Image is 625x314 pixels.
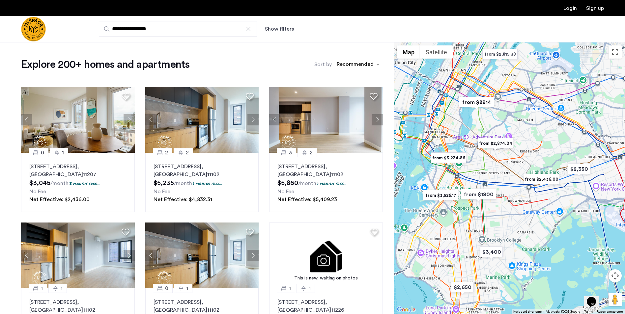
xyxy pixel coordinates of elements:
a: Open this area in Google Maps (opens a new window) [395,305,417,314]
input: Apartment Search [99,21,257,37]
span: 1 [186,284,188,292]
span: No Fee [277,189,294,194]
span: $5,860 [277,180,298,186]
button: Next apartment [124,250,135,261]
button: Next apartment [372,114,383,125]
img: 1997_638519968035243270.png [145,222,259,288]
span: Map data ©2025 Google [546,310,580,313]
img: logo [21,17,46,41]
span: 0 [41,149,44,157]
div: from $2,815.38 [480,47,520,62]
a: Login [563,6,577,11]
img: 1997_638519966982966758.png [21,222,135,288]
button: Toggle fullscreen view [609,45,622,59]
span: 0 [165,284,168,292]
span: 2 [165,149,168,157]
button: Previous apartment [145,250,156,261]
div: from $2914 [456,95,497,110]
span: No Fee [154,189,170,194]
sub: /month [50,181,69,186]
button: Show street map [397,45,420,59]
img: Google [395,305,417,314]
a: Registration [586,6,604,11]
sub: /month [298,181,316,186]
span: $3,045 [29,180,50,186]
button: Next apartment [124,114,135,125]
span: 1 [61,284,63,292]
span: 3 [289,149,292,157]
button: Next apartment [247,114,259,125]
span: 1 [309,284,311,292]
span: 1 [41,284,43,292]
div: from $3,529.17 [420,188,461,203]
p: 1 months free... [317,181,347,186]
label: Sort by [314,61,332,68]
div: from $3,234.86 [428,150,469,165]
a: This is new, waiting on photos [269,222,383,288]
p: [STREET_ADDRESS] 11102 [277,163,375,178]
a: Report a map error [597,309,623,314]
a: 32[STREET_ADDRESS], [GEOGRAPHIC_DATA]111021 months free...No FeeNet Effective: $5,409.23 [269,153,383,212]
button: Show or hide filters [265,25,294,33]
button: Next apartment [247,250,259,261]
sub: /month [174,181,192,186]
div: $2,650 [448,280,476,295]
div: This is new, waiting on photos [272,275,380,282]
img: 1997_638519001096654587.png [21,87,135,153]
button: Show satellite imagery [420,45,453,59]
button: Map camera controls [609,269,622,282]
span: 1 [289,284,291,292]
span: $5,235 [154,180,174,186]
button: Previous apartment [21,250,32,261]
img: 1997_638519968035243270.png [145,87,259,153]
button: Previous apartment [269,114,280,125]
p: 1 months free... [193,181,222,186]
p: [STREET_ADDRESS] 11102 [154,298,251,314]
p: [STREET_ADDRESS] 11102 [29,298,127,314]
button: Keyboard shortcuts [513,309,542,314]
p: [STREET_ADDRESS] 11226 [277,298,375,314]
div: $2,350 [565,162,593,176]
span: No Fee [29,189,46,194]
h1: Explore 200+ homes and apartments [21,58,189,71]
div: from $2,874.04 [475,136,516,151]
span: 2 [186,149,189,157]
button: Drag Pegman onto the map to open Street View [609,293,622,306]
button: Previous apartment [21,114,32,125]
p: [STREET_ADDRESS] 11102 [154,163,251,178]
span: 1 [62,149,64,157]
div: from $2,436.00 [521,172,562,187]
img: 2.gif [269,222,383,288]
div: $3,400 [477,245,505,259]
img: 1997_638519968069068022.png [269,87,383,153]
div: Recommended [336,60,374,70]
span: 2 [310,149,313,157]
span: Net Effective: $2,436.00 [29,197,90,202]
iframe: chat widget [584,288,605,307]
a: Cazamio Logo [21,17,46,41]
button: Previous apartment [145,114,156,125]
span: Net Effective: $5,409.23 [277,197,337,202]
p: 3 months free... [70,181,100,186]
a: 22[STREET_ADDRESS], [GEOGRAPHIC_DATA]111021 months free...No FeeNet Effective: $4,832.31 [145,153,259,212]
p: [STREET_ADDRESS] 11207 [29,163,127,178]
div: from $1800 [458,187,499,202]
a: Terms (opens in new tab) [584,309,593,314]
ng-select: sort-apartment [333,59,383,70]
a: 01[STREET_ADDRESS], [GEOGRAPHIC_DATA]112073 months free...No FeeNet Effective: $2,436.00 [21,153,135,212]
span: Net Effective: $4,832.31 [154,197,212,202]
